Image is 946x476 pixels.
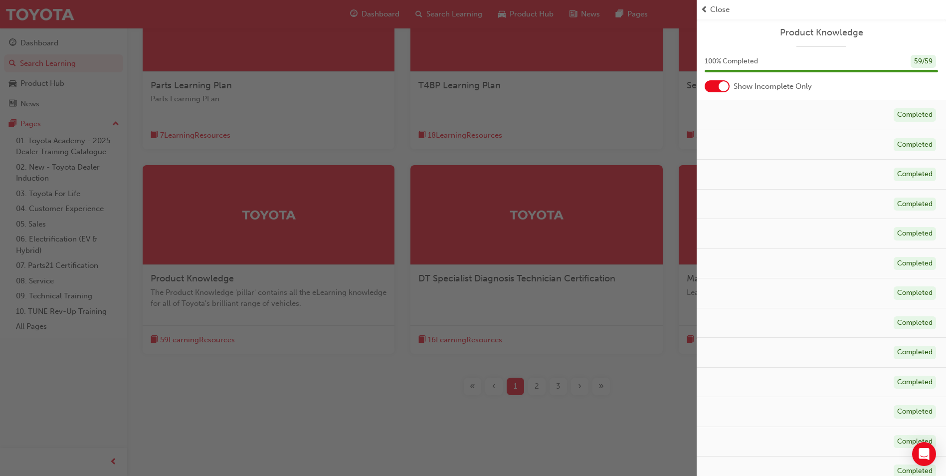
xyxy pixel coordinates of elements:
[710,4,730,15] span: Close
[894,286,936,300] div: Completed
[734,81,812,92] span: Show Incomplete Only
[894,376,936,389] div: Completed
[701,4,942,15] button: prev-iconClose
[894,405,936,419] div: Completed
[894,435,936,449] div: Completed
[705,56,758,67] span: 100 % Completed
[701,4,708,15] span: prev-icon
[894,346,936,359] div: Completed
[894,257,936,270] div: Completed
[912,442,936,466] div: Open Intercom Messenger
[894,198,936,211] div: Completed
[894,316,936,330] div: Completed
[894,108,936,122] div: Completed
[911,55,936,68] div: 59 / 59
[894,138,936,152] div: Completed
[894,227,936,240] div: Completed
[705,27,938,38] a: Product Knowledge
[894,168,936,181] div: Completed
